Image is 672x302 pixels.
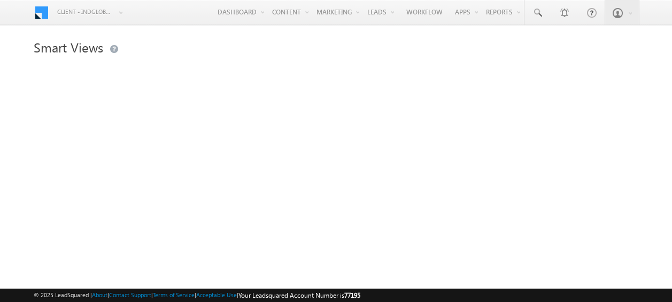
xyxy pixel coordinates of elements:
[344,291,360,299] span: 77195
[109,291,151,298] a: Contact Support
[153,291,195,298] a: Terms of Service
[57,6,113,17] span: Client - indglobal2 (77195)
[92,291,107,298] a: About
[196,291,237,298] a: Acceptable Use
[34,290,360,300] span: © 2025 LeadSquared | | | | |
[238,291,360,299] span: Your Leadsquared Account Number is
[34,39,103,56] span: Smart Views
